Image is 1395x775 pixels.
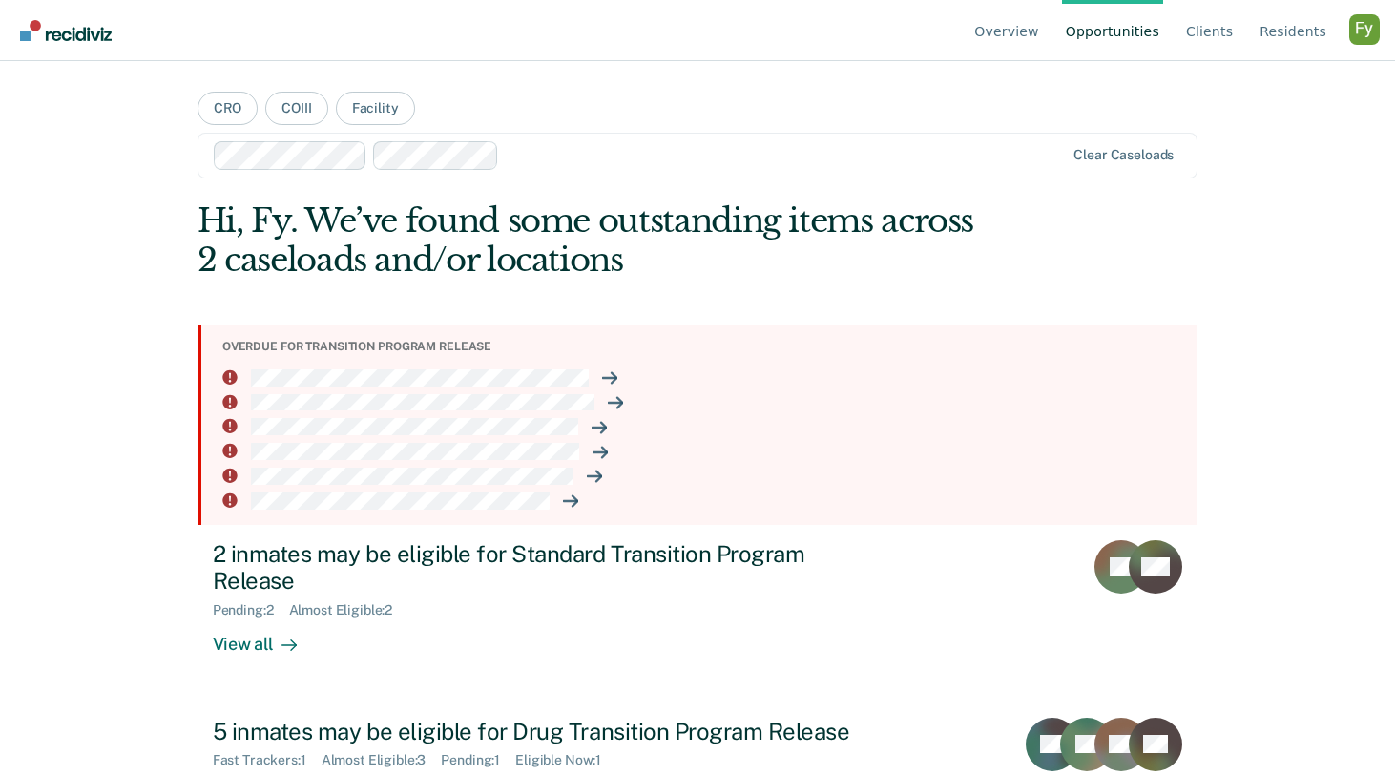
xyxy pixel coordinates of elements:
[515,752,616,768] div: Eligible Now : 1
[213,718,883,745] div: 5 inmates may be eligible for Drug Transition Program Release
[213,540,883,596] div: 2 inmates may be eligible for Standard Transition Program Release
[322,752,442,768] div: Almost Eligible : 3
[198,525,1198,702] a: 2 inmates may be eligible for Standard Transition Program ReleasePending:2Almost Eligible:2View all
[198,201,998,280] div: Hi, Fy. We’ve found some outstanding items across 2 caseloads and/or locations
[265,92,327,125] button: COIII
[222,340,1183,353] div: Overdue for transition program release
[20,20,112,41] img: Recidiviz
[289,602,408,618] div: Almost Eligible : 2
[1349,14,1380,45] button: Profile dropdown button
[1073,147,1174,163] div: Clear caseloads
[213,618,320,656] div: View all
[213,752,322,768] div: Fast Trackers : 1
[213,602,289,618] div: Pending : 2
[441,752,515,768] div: Pending : 1
[336,92,415,125] button: Facility
[198,92,259,125] button: CRO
